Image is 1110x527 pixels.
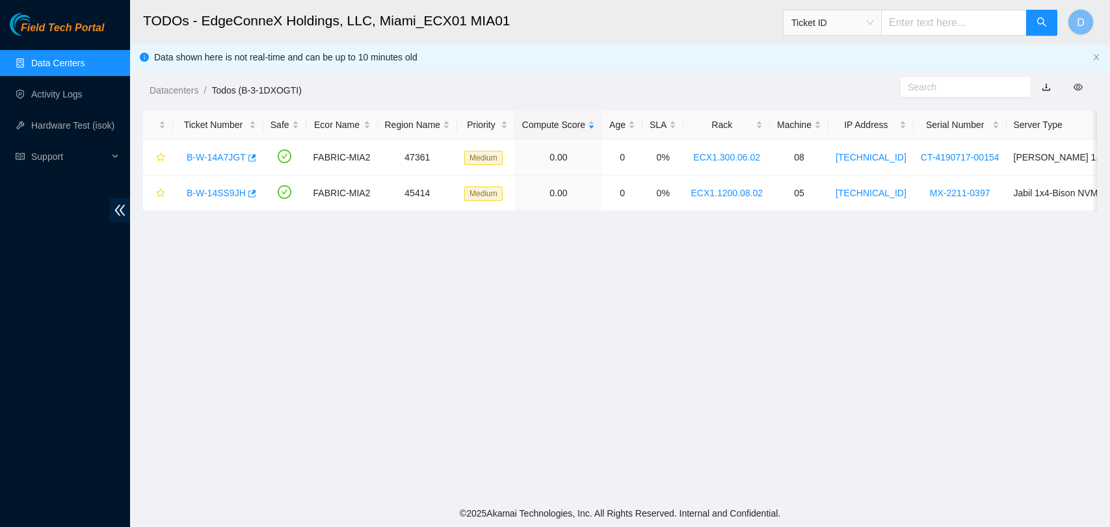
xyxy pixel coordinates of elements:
span: Medium [464,151,503,165]
button: download [1032,77,1061,97]
td: 0% [642,175,683,211]
span: check-circle [278,149,291,163]
td: 47361 [378,140,458,175]
td: 05 [770,175,828,211]
span: Medium [464,186,503,201]
a: [TECHNICAL_ID] [836,152,906,162]
a: Akamai TechnologiesField Tech Portal [10,23,104,40]
span: Support [31,144,108,170]
a: download [1042,82,1051,92]
span: close [1092,53,1100,61]
span: Field Tech Portal [21,22,104,34]
a: Todos (B-3-1DXOGTI) [211,85,301,96]
a: Activity Logs [31,89,83,99]
button: search [1026,10,1057,36]
td: 0 [602,175,642,211]
img: Akamai Technologies [10,13,66,36]
td: FABRIC-MIA2 [306,140,378,175]
td: 08 [770,140,828,175]
span: star [156,188,165,199]
td: 0.00 [515,140,602,175]
td: 0% [642,140,683,175]
span: eye [1074,83,1083,92]
td: 0 [602,140,642,175]
button: star [150,183,166,203]
td: 0.00 [515,175,602,211]
a: ECX1.1200.08.02 [691,188,763,198]
span: / [204,85,206,96]
footer: © 2025 Akamai Technologies, Inc. All Rights Reserved. Internal and Confidential. [130,500,1110,527]
a: B-W-14A7JGT [187,152,246,162]
span: star [156,153,165,163]
a: Data Centers [31,58,85,68]
span: search [1037,17,1047,29]
span: double-left [110,198,130,222]
a: ECX1.300.06.02 [693,152,760,162]
a: B-W-14SS9JH [187,188,246,198]
a: [TECHNICAL_ID] [836,188,906,198]
span: D [1077,14,1085,31]
input: Enter text here... [881,10,1027,36]
a: MX-2211-0397 [930,188,990,198]
span: Ticket ID [791,13,873,32]
button: close [1092,53,1100,62]
a: Hardware Test (isok) [31,120,114,131]
span: check-circle [278,185,291,199]
td: 45414 [378,175,458,211]
button: star [150,147,166,168]
td: FABRIC-MIA2 [306,175,378,211]
span: read [16,152,25,161]
a: Datacenters [150,85,198,96]
input: Search [908,80,1013,94]
button: D [1068,9,1094,35]
a: CT-4190717-00154 [921,152,999,162]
